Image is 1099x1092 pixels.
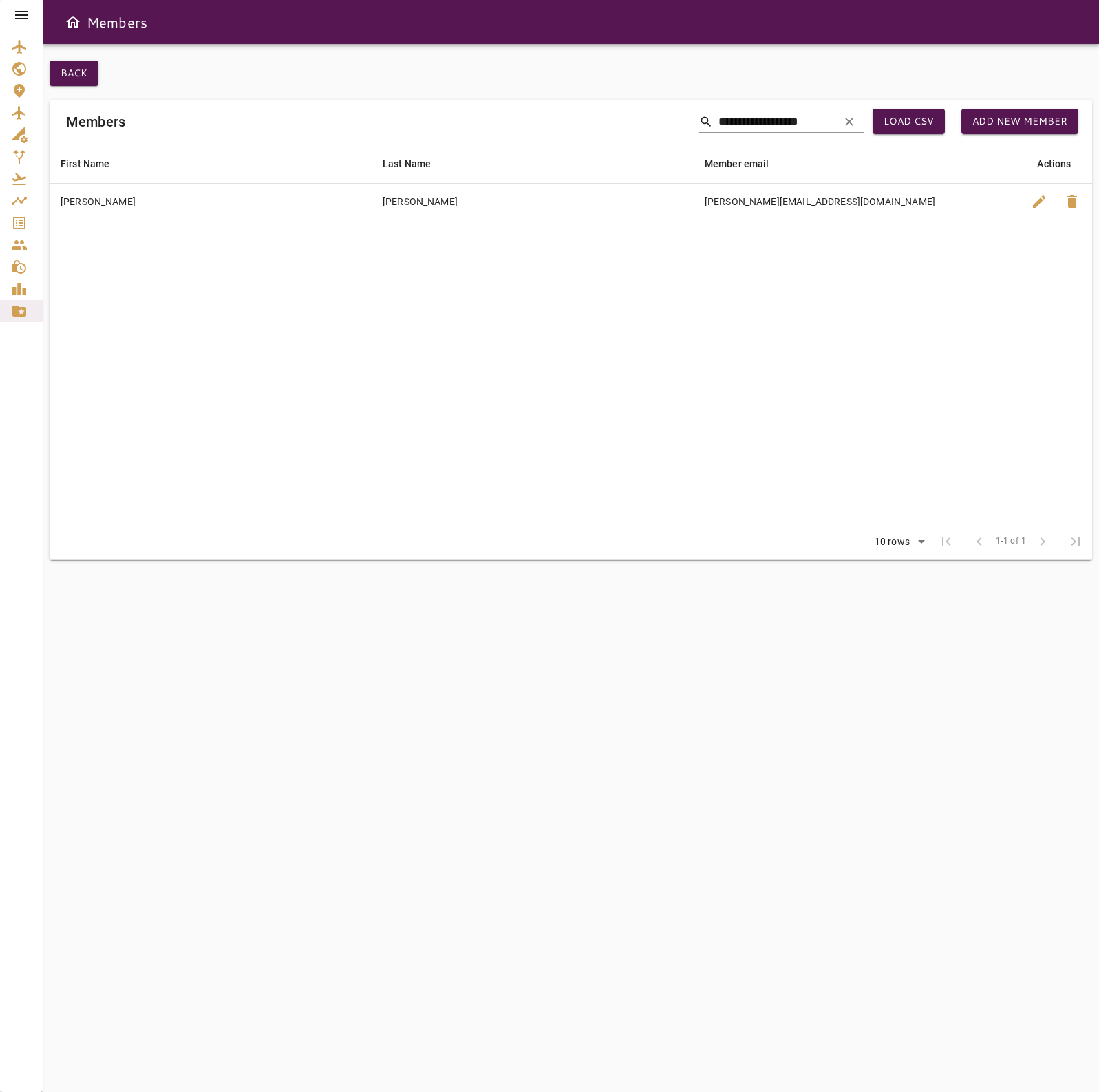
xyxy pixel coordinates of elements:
div: 10 rows [871,536,913,548]
button: Load CSV [873,109,945,134]
input: Search [718,111,829,133]
span: 1-1 of 1 [996,535,1026,548]
span: delete [1064,193,1080,210]
span: First Page [930,525,963,558]
h6: Members [87,11,147,33]
div: First Name [61,156,110,172]
td: [PERSON_NAME][EMAIL_ADDRESS][DOMAIN_NAME] [694,183,1019,220]
div: 10 rows [866,532,930,553]
span: edit [1031,193,1047,210]
span: search [699,115,713,129]
span: Member email [705,156,787,172]
span: First Name [61,156,128,172]
span: Last Name [383,156,449,172]
h6: Members [66,111,125,133]
button: Edit Member [1023,185,1056,218]
span: Next Page [1026,525,1059,558]
td: [PERSON_NAME] [50,183,372,220]
button: Open drawer [59,8,87,36]
div: Last Name [383,156,431,172]
span: clear [842,115,856,129]
span: Previous Page [963,525,996,558]
button: Back [50,61,98,86]
td: [PERSON_NAME] [372,183,694,220]
button: Clear Search [834,107,864,137]
div: Member email [705,156,769,172]
button: Add new member [953,100,1087,142]
button: Load CSV [864,100,953,142]
span: Last Page [1059,525,1092,558]
button: Add new member [961,109,1078,134]
button: Delete Member [1056,185,1089,218]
